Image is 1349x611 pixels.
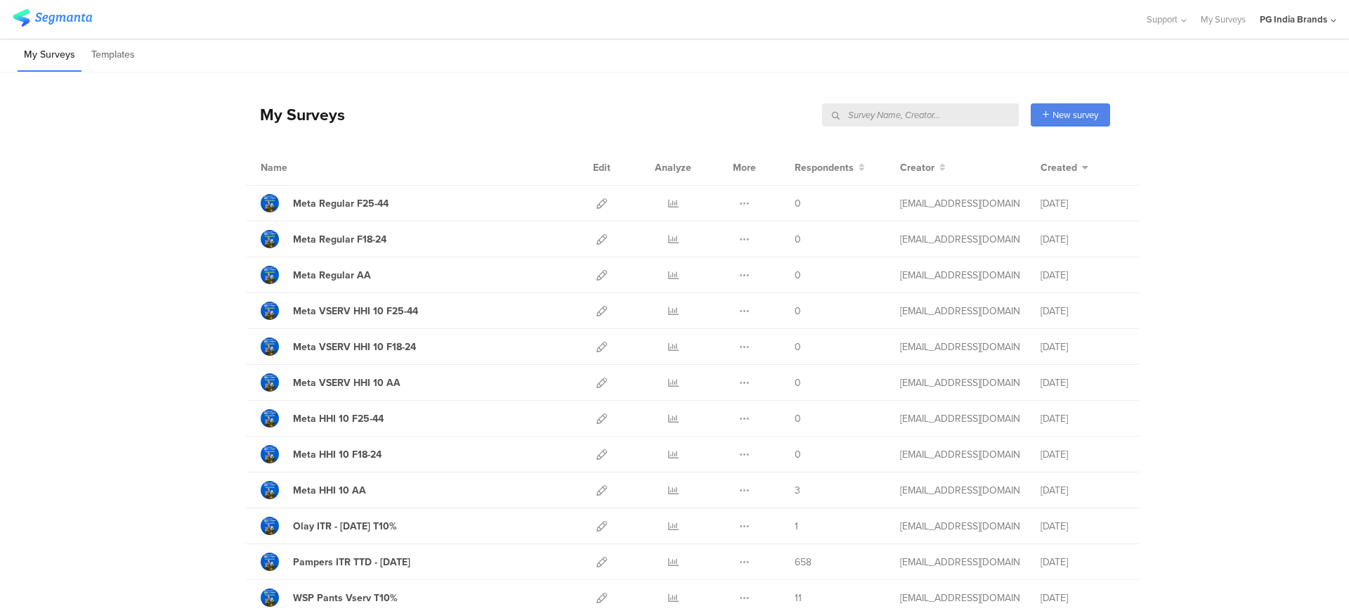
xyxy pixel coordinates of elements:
[261,373,400,392] a: Meta VSERV HHI 10 AA
[293,268,371,283] div: Meta Regular AA
[293,375,400,390] div: Meta VSERV HHI 10 AA
[822,103,1019,127] input: Survey Name, Creator...
[293,304,418,319] div: Meta VSERV HHI 10 F25-44
[900,411,1019,426] div: kar.s.1@pg.com
[293,483,366,498] div: Meta HHI 10 AA
[1147,13,1178,26] span: Support
[13,9,92,27] img: segmanta logo
[261,302,418,320] a: Meta VSERV HHI 10 F25-44
[1041,411,1125,426] div: [DATE]
[652,150,694,185] div: Analyze
[261,409,384,427] a: Meta HHI 10 F25-44
[795,340,801,354] span: 0
[293,591,398,605] div: WSP Pants Vserv T10%
[1041,591,1125,605] div: [DATE]
[900,160,934,175] span: Creator
[900,483,1019,498] div: kar.s.1@pg.com
[1041,340,1125,354] div: [DATE]
[261,337,416,356] a: Meta VSERV HHI 10 F18-24
[795,519,798,534] span: 1
[261,445,382,463] a: Meta HHI 10 F18-24
[900,340,1019,354] div: kar.s.1@pg.com
[1041,268,1125,283] div: [DATE]
[900,160,946,175] button: Creator
[261,194,389,212] a: Meta Regular F25-44
[795,375,801,390] span: 0
[1260,13,1327,26] div: PG India Brands
[795,160,854,175] span: Respondents
[795,268,801,283] span: 0
[293,411,384,426] div: Meta HHI 10 F25-44
[795,160,865,175] button: Respondents
[795,447,801,462] span: 0
[795,304,801,319] span: 0
[293,447,382,462] div: Meta HHI 10 F18-24
[795,411,801,426] span: 0
[293,555,410,570] div: Pampers ITR TTD - Aug'25
[293,196,389,211] div: Meta Regular F25-44
[261,266,371,284] a: Meta Regular AA
[1041,483,1125,498] div: [DATE]
[1041,304,1125,319] div: [DATE]
[85,39,141,72] li: Templates
[900,519,1019,534] div: kar.s.1@pg.com
[900,447,1019,462] div: kar.s.1@pg.com
[1041,232,1125,247] div: [DATE]
[1041,375,1125,390] div: [DATE]
[1053,108,1098,122] span: New survey
[1041,196,1125,211] div: [DATE]
[900,304,1019,319] div: kar.s.1@pg.com
[261,517,397,535] a: Olay ITR - [DATE] T10%
[900,268,1019,283] div: kar.s.1@pg.com
[1041,519,1125,534] div: [DATE]
[587,150,617,185] div: Edit
[795,483,800,498] span: 3
[729,150,760,185] div: More
[246,103,345,127] div: My Surveys
[293,232,386,247] div: Meta Regular F18-24
[795,591,802,605] span: 11
[900,375,1019,390] div: kar.s.1@pg.com
[900,196,1019,211] div: kar.s.1@pg.com
[1041,555,1125,570] div: [DATE]
[261,589,398,607] a: WSP Pants Vserv T10%
[1041,160,1077,175] span: Created
[1041,160,1088,175] button: Created
[261,230,386,248] a: Meta Regular F18-24
[293,519,397,534] div: Olay ITR - Sep'25 T10%
[900,232,1019,247] div: kar.s.1@pg.com
[293,340,416,354] div: Meta VSERV HHI 10 F18-24
[261,553,410,571] a: Pampers ITR TTD - [DATE]
[261,160,345,175] div: Name
[900,555,1019,570] div: kar.s.1@pg.com
[18,39,82,72] li: My Surveys
[795,232,801,247] span: 0
[795,196,801,211] span: 0
[900,591,1019,605] div: kar.s.1@pg.com
[261,481,366,499] a: Meta HHI 10 AA
[1041,447,1125,462] div: [DATE]
[795,555,812,570] span: 658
